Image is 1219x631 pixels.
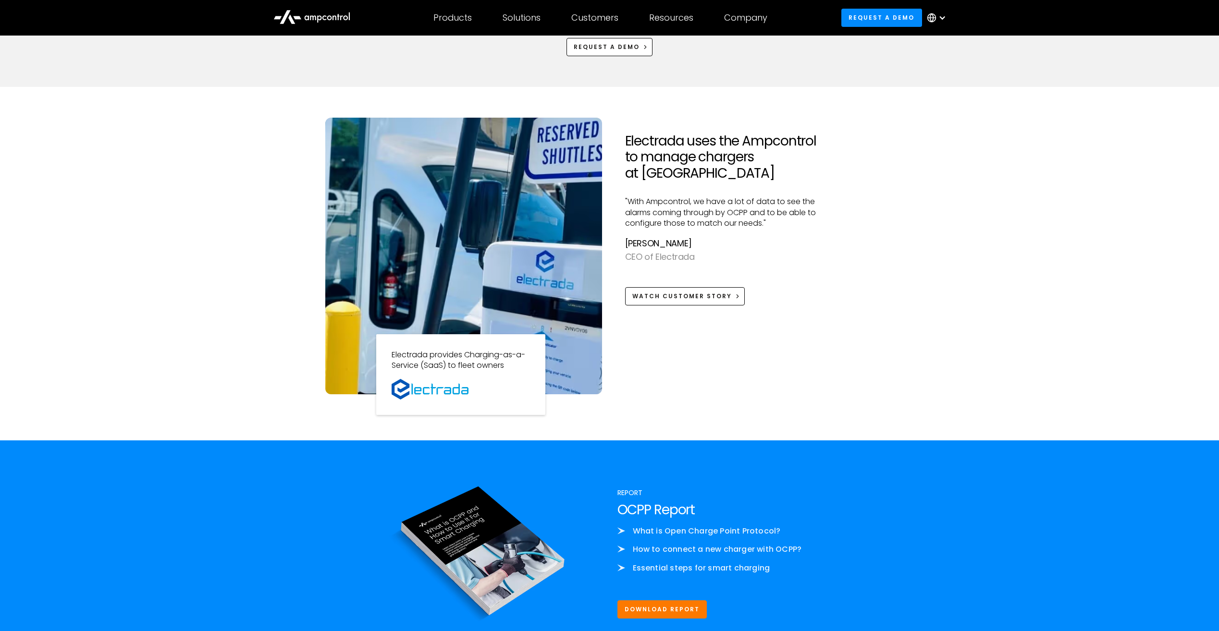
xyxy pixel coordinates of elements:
div: Request a demo [574,43,640,51]
div: Solutions [503,12,541,23]
li: Essential steps for smart charging [617,563,863,573]
div: [PERSON_NAME] [625,237,831,251]
p: Electrada provides Charging-as-a-Service (SaaS) to fleet owners [392,350,530,371]
li: What is Open Charge Point Protocol? [617,526,863,536]
div: Resources [649,12,693,23]
img: Electrada using OCPP for Vanderbilt University [325,118,602,394]
p: "With Ampcontrol, we have a lot of data to see the alarms coming through by OCPP and to be able t... [625,196,831,229]
a: Request a demo [566,38,653,56]
a: Watch Customer Story [625,287,745,305]
h2: Electrada uses the Ampcontrol to manage chargers at [GEOGRAPHIC_DATA] [625,133,831,182]
div: Report [617,487,863,498]
div: Products [433,12,472,23]
a: Request a demo [841,9,922,26]
div: Customers [571,12,618,23]
div: Company [724,12,767,23]
div: Watch Customer Story [632,292,732,301]
div: CEO of Electrada [625,250,831,264]
img: Watt EV Logo Real [392,379,468,400]
h2: OCPP Report [617,502,863,518]
a: Download Report [617,600,707,618]
li: How to connect a new charger with OCPP? [617,544,863,555]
